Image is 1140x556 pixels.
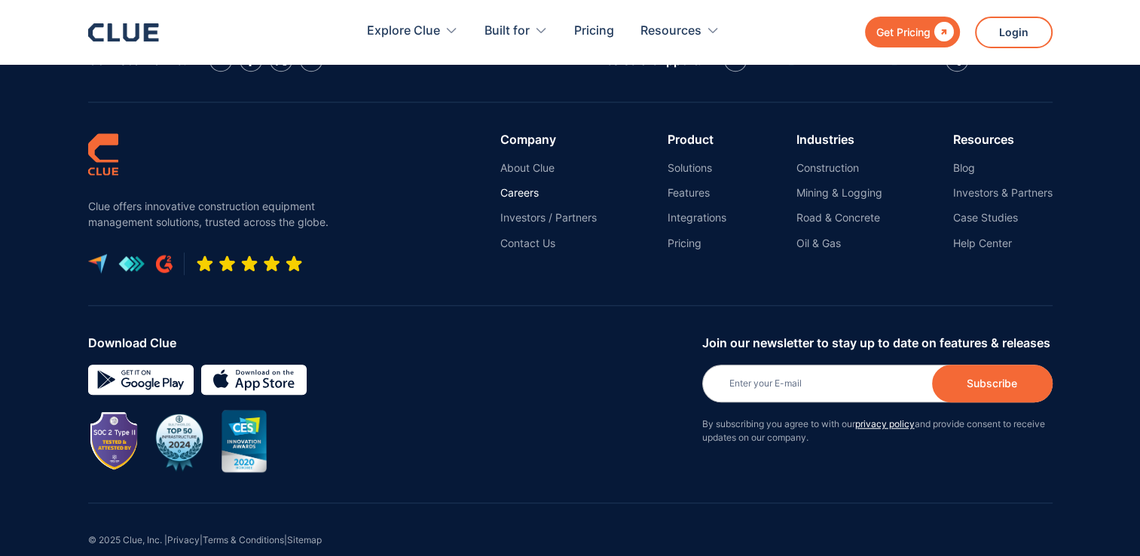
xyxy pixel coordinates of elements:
img: get app logo [118,255,145,272]
div: Sales & Support: [606,53,701,67]
div: Product [668,133,726,146]
a: Integrations [668,211,726,225]
img: capterra logo icon [88,254,107,273]
div: Explore Clue [367,8,440,55]
p: Clue offers innovative construction equipment management solutions, trusted across the globe. [88,198,337,230]
a: Login [975,17,1053,48]
a: Privacy [167,534,200,545]
a: Case Studies [953,211,1053,225]
div: Connect with us: [88,53,187,67]
input: Subscribe [932,365,1053,402]
a: Get Pricing [865,17,960,47]
img: Google simple icon [88,365,194,395]
a: Investors & Partners [953,186,1053,200]
div: Resources [953,133,1053,146]
a: privacy policy [855,418,915,429]
a: Pricing [668,237,726,250]
div: Company [500,133,597,146]
img: download on the App store [201,365,307,395]
div: Built for [484,8,530,55]
a: Terms & Conditions [203,534,284,545]
div: Get Pricing [876,23,931,41]
a: Solutions [668,161,726,175]
div: Explore Clue [367,8,458,55]
div: Join our newsletter to stay up to date on features & releases [702,336,1053,350]
input: Enter your E-mail [702,365,1053,402]
div:  [931,23,954,41]
a: Careers [500,186,597,200]
img: G2 review platform icon [156,255,173,273]
img: clue logo simple [88,133,118,176]
a: Pricing [574,8,614,55]
div: Resources [640,8,720,55]
img: CES innovation award 2020 image [222,410,267,472]
a: Help Center [953,237,1053,250]
a: Oil & Gas [796,237,882,250]
a: Investors / Partners [500,211,597,225]
a: About Clue [500,161,597,175]
a: Sitemap [287,534,322,545]
div: Resources [640,8,701,55]
div: Built for [484,8,548,55]
form: Newsletter [702,336,1053,460]
a: Blog [953,161,1053,175]
a: Contact Us [500,237,597,250]
div: Download Clue [88,336,691,350]
iframe: Chat Widget [1065,484,1140,556]
div: Industries [796,133,882,146]
a: Construction [796,161,882,175]
img: BuiltWorlds Top 50 Infrastructure 2024 award badge with [148,411,210,472]
a: Features [668,186,726,200]
a: Road & Concrete [796,211,882,225]
a: Mining & Logging [796,186,882,200]
img: Five-star rating icon [196,255,303,273]
p: By subscribing you agree to with our and provide consent to receive updates on our company. [702,417,1053,444]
